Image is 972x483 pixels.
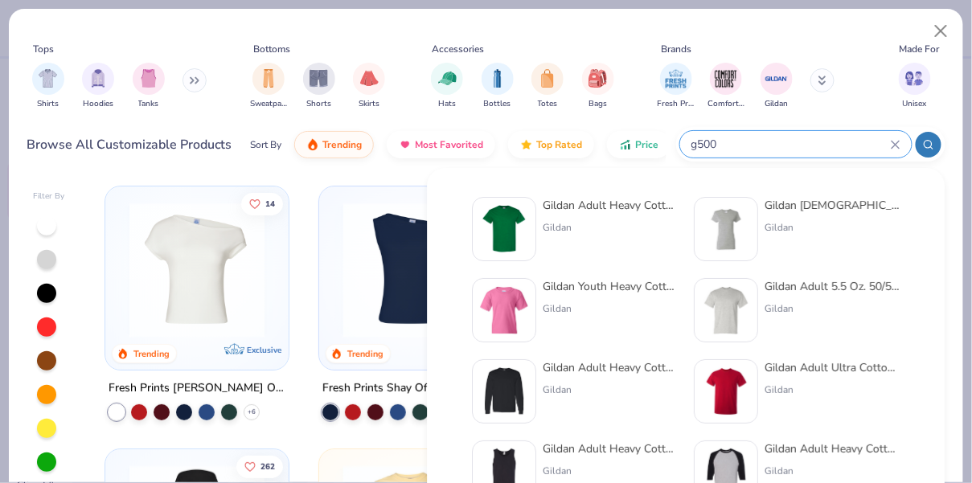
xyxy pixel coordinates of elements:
[543,440,678,457] div: Gildan Adult Heavy Cotton 5.3 Oz. Tank
[260,69,277,88] img: Sweatpants Image
[322,379,499,399] div: Fresh Prints Shay Off the Shoulder Tank
[32,63,64,110] div: filter for Shirts
[484,98,511,110] span: Bottles
[273,203,424,338] img: 89f4990a-e188-452c-92a7-dc547f941a57
[359,98,379,110] span: Skirts
[482,63,514,110] button: filter button
[905,69,924,88] img: Unisex Image
[582,63,614,110] button: filter button
[900,42,940,56] div: Made For
[899,63,931,110] div: filter for Unisex
[250,137,281,152] div: Sort By
[761,63,793,110] div: filter for Gildan
[387,131,495,158] button: Most Favorited
[538,98,558,110] span: Totes
[531,63,564,110] div: filter for Totes
[543,359,678,376] div: Gildan Adult Heavy Cotton 5.3 Oz. Long-Sleeve T-Shirt
[82,63,114,110] div: filter for Hoodies
[306,98,331,110] span: Shorts
[489,69,507,88] img: Bottles Image
[360,69,379,88] img: Skirts Image
[658,98,695,110] span: Fresh Prints
[903,98,927,110] span: Unisex
[109,379,285,399] div: Fresh Prints [PERSON_NAME] Off the Shoulder Top
[582,63,614,110] div: filter for Bags
[508,131,594,158] button: Top Rated
[250,63,287,110] button: filter button
[250,63,287,110] div: filter for Sweatpants
[250,98,287,110] span: Sweatpants
[247,345,281,355] span: Exclusive
[479,366,529,416] img: eeb6cdad-aebe-40d0-9a4b-833d0f822d02
[690,135,891,153] input: Try "T-Shirt"
[438,98,456,110] span: Hats
[543,278,678,295] div: Gildan Youth Heavy Cotton 5.3 Oz. T-Shirt
[133,63,165,110] div: filter for Tanks
[707,98,744,110] span: Comfort Colors
[701,285,751,335] img: 91159a56-43a2-494b-b098-e2c28039eaf0
[306,138,319,151] img: trending.gif
[589,98,607,110] span: Bags
[926,16,957,47] button: Close
[664,67,688,91] img: Fresh Prints Image
[714,67,738,91] img: Comfort Colors Image
[294,131,374,158] button: Trending
[539,69,556,88] img: Totes Image
[138,98,159,110] span: Tanks
[765,301,900,316] div: Gildan
[589,69,606,88] img: Bags Image
[89,69,107,88] img: Hoodies Image
[658,63,695,110] button: filter button
[899,63,931,110] button: filter button
[765,197,900,214] div: Gildan [DEMOGRAPHIC_DATA]' Heavy Cotton™ T-Shirt
[479,285,529,335] img: db3463ef-4353-4609-ada1-7539d9cdc7e6
[765,440,900,457] div: Gildan Adult Heavy Cotton™ 5.3 Oz. 3/4-Raglan Sleeve T-Shirt
[765,359,900,376] div: Gildan Adult Ultra Cotton 6 Oz. T-Shirt
[265,199,274,207] span: 14
[82,63,114,110] button: filter button
[39,69,57,88] img: Shirts Image
[33,190,65,203] div: Filter By
[83,98,113,110] span: Hoodies
[121,203,273,338] img: a1c94bf0-cbc2-4c5c-96ec-cab3b8502a7f
[310,69,328,88] img: Shorts Image
[33,42,54,56] div: Tops
[27,135,232,154] div: Browse All Customizable Products
[303,63,335,110] div: filter for Shorts
[536,138,582,151] span: Top Rated
[635,138,658,151] span: Price
[479,204,529,254] img: db319196-8705-402d-8b46-62aaa07ed94f
[543,197,678,214] div: Gildan Adult Heavy Cotton T-Shirt
[543,383,678,397] div: Gildan
[765,278,900,295] div: Gildan Adult 5.5 Oz. 50/50 T-Shirt
[254,42,291,56] div: Bottoms
[701,366,751,416] img: 3c1a081b-6ca8-4a00-a3b6-7ee979c43c2b
[415,138,483,151] span: Most Favorited
[701,204,751,254] img: f353747f-df2b-48a7-9668-f657901a5e3e
[531,63,564,110] button: filter button
[482,63,514,110] div: filter for Bottles
[765,98,788,110] span: Gildan
[240,192,282,215] button: Like
[236,455,282,477] button: Like
[260,462,274,470] span: 262
[431,63,463,110] div: filter for Hats
[399,138,412,151] img: most_fav.gif
[353,63,385,110] button: filter button
[140,69,158,88] img: Tanks Image
[32,63,64,110] button: filter button
[335,203,486,338] img: 5716b33b-ee27-473a-ad8a-9b8687048459
[520,138,533,151] img: TopRated.gif
[431,63,463,110] button: filter button
[303,63,335,110] button: filter button
[761,63,793,110] button: filter button
[765,383,900,397] div: Gildan
[133,63,165,110] button: filter button
[658,63,695,110] div: filter for Fresh Prints
[438,69,457,88] img: Hats Image
[765,464,900,478] div: Gildan
[661,42,691,56] div: Brands
[248,407,256,417] span: + 6
[707,63,744,110] button: filter button
[353,63,385,110] div: filter for Skirts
